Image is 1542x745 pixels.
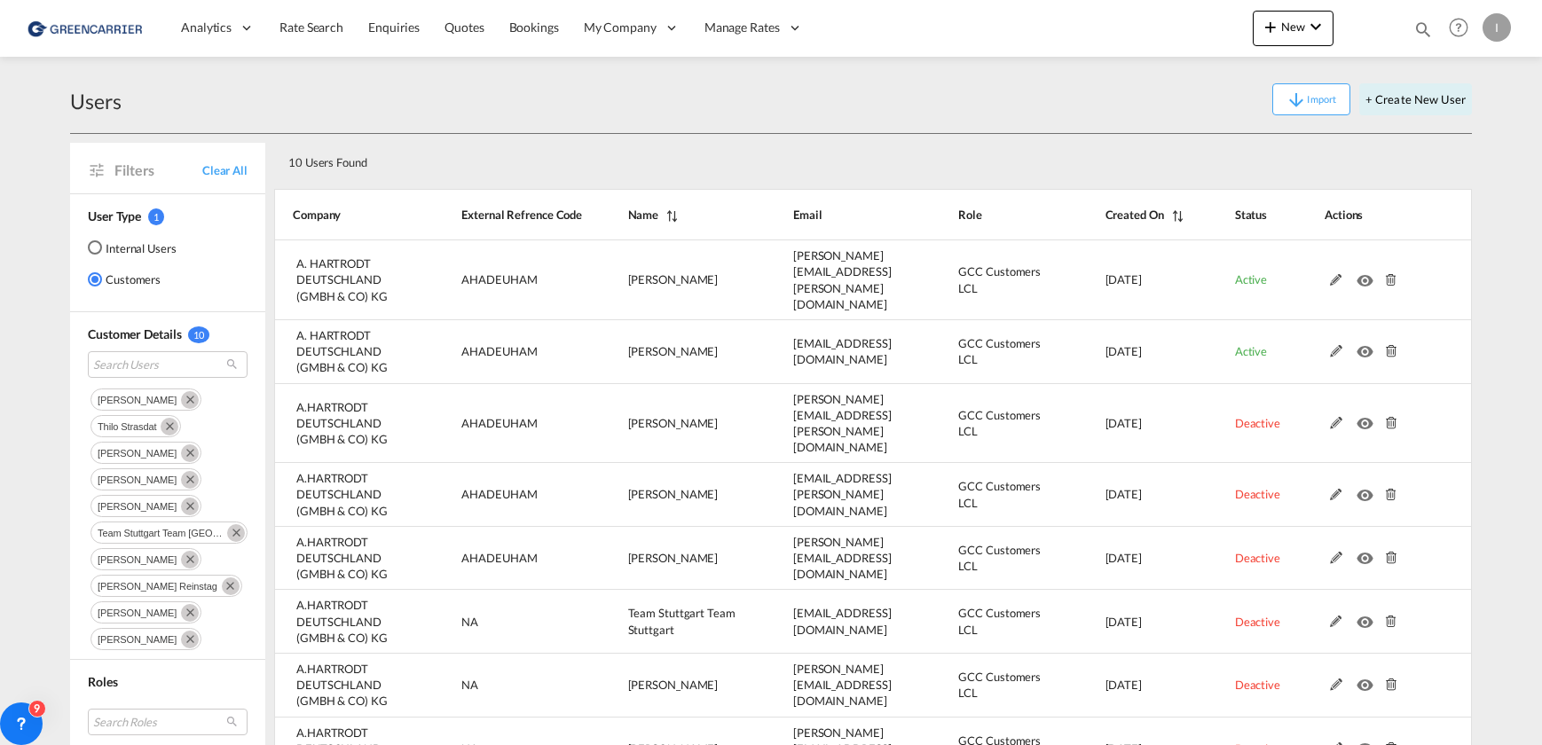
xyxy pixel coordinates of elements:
[148,208,164,225] span: 1
[749,189,915,240] th: Email
[368,20,420,35] span: Enquiries
[417,590,583,654] td: NA
[88,239,177,256] md-radio-button: Internal Users
[296,256,388,302] span: A. HARTRODT DEUTSCHLAND (GMBH & CO) KG
[793,535,892,581] span: [PERSON_NAME][EMAIL_ADDRESS][DOMAIN_NAME]
[98,389,180,411] div: Press delete to remove this chip.
[628,551,719,565] span: [PERSON_NAME]
[1105,416,1142,430] span: [DATE]
[1286,90,1307,111] md-icon: icon-arrow-down
[88,384,248,650] md-chips-wrap: Chips container. Use arrow keys to select chips.
[279,20,343,35] span: Rate Search
[749,590,915,654] td: seaexport.str@hartrodt.com
[98,469,180,490] div: Press delete to remove this chip.
[584,527,749,591] td: Florian Braukhoff
[296,471,388,517] span: A.HARTRODT DEUTSCHLAND (GMBH & CO) KG
[958,479,1041,509] span: GCC Customers LCL
[88,271,177,288] md-radio-button: Customers
[1413,20,1433,39] md-icon: icon-magnify
[461,416,537,430] span: AHADEUHAM
[70,87,122,115] div: Users
[461,678,478,692] span: NA
[584,320,749,384] td: Thilo Strasdat
[1272,83,1350,115] button: icon-arrow-downImport
[417,527,583,591] td: AHADEUHAM
[1260,16,1281,37] md-icon: icon-plus 400-fg
[749,240,915,320] td: laura.meyn@hartrodt.com
[98,576,221,597] div: Press delete to remove this chip.
[1305,16,1326,37] md-icon: icon-chevron-down
[98,501,177,512] span: [PERSON_NAME]
[1235,272,1267,286] span: Active
[749,384,915,464] td: steffan.vedder@hartrodt.com
[98,496,180,517] div: Press delete to remove this chip.
[958,543,1041,573] span: GCC Customers LCL
[1357,484,1380,497] md-icon: icon-eye
[1105,678,1142,692] span: [DATE]
[628,416,719,430] span: [PERSON_NAME]
[445,20,484,35] span: Quotes
[584,384,749,464] td: Steffan Vedder
[1235,678,1280,692] span: Deactive
[1235,615,1280,629] span: Deactive
[296,662,388,708] span: A.HARTRODT DEUTSCHLAND (GMBH & CO) KG
[914,590,1060,654] td: GCC Customers LCL
[628,678,719,692] span: [PERSON_NAME]
[1444,12,1474,43] span: Help
[704,19,780,36] span: Manage Rates
[274,320,417,384] td: A. HARTRODT DEUTSCHLAND (GMBH & CO) KG
[274,527,417,591] td: A.HARTRODT DEUTSCHLAND (GMBH & CO) KG
[793,606,892,636] span: [EMAIL_ADDRESS][DOMAIN_NAME]
[914,189,1060,240] th: Role
[461,615,478,629] span: NA
[1444,12,1483,44] div: Help
[98,416,160,437] div: Press delete to remove this chip.
[27,8,146,48] img: 1378a7308afe11ef83610d9e779c6b34.png
[628,344,719,358] span: [PERSON_NAME]
[98,581,217,592] span: [PERSON_NAME] reinstag
[914,240,1060,320] td: GCC Customers LCL
[88,208,141,223] span: User Type
[1235,344,1267,358] span: Active
[1280,189,1472,240] th: Actions
[914,384,1060,464] td: GCC Customers LCL
[181,19,232,36] span: Analytics
[958,408,1041,438] span: GCC Customers LCL
[509,20,559,35] span: Bookings
[274,240,417,320] td: A. HARTRODT DEUTSCHLAND (GMBH & CO) KG
[1061,384,1191,464] td: 2025-04-16
[1260,20,1326,34] span: New
[1235,487,1280,501] span: Deactive
[174,496,201,514] button: Remove
[281,141,1347,177] div: 10 Users Found
[98,522,226,544] div: Press delete to remove this chip.
[1357,341,1380,353] md-icon: icon-eye
[749,654,915,718] td: philipp.stolze@hartrodt.com
[174,602,201,620] button: Remove
[153,416,180,434] button: Remove
[174,443,201,460] button: Remove
[461,272,537,286] span: AHADEUHAM
[274,654,417,718] td: A.HARTRODT DEUTSCHLAND (GMBH & CO) KG
[461,344,537,358] span: AHADEUHAM
[1105,615,1142,629] span: [DATE]
[188,326,209,343] span: 10
[296,598,388,644] span: A.HARTRODT DEUTSCHLAND (GMBH & CO) KG
[958,264,1041,294] span: GCC Customers LCL
[1061,320,1191,384] td: 2025-09-02
[1357,674,1380,686] md-icon: icon-eye
[1357,611,1380,623] md-icon: icon-eye
[417,384,583,464] td: AHADEUHAM
[958,336,1041,366] span: GCC Customers LCL
[1359,83,1472,115] button: + Create New User
[88,674,118,689] span: Roles
[114,161,202,180] span: Filters
[793,662,892,708] span: [PERSON_NAME][EMAIL_ADDRESS][DOMAIN_NAME]
[98,549,180,570] div: Press delete to remove this chip.
[584,463,749,527] td: Juergen Lamm
[461,551,537,565] span: AHADEUHAM
[1105,551,1142,565] span: [DATE]
[749,320,915,384] td: thilo.strasdat@hartrodt.com
[98,608,177,618] span: [PERSON_NAME]
[417,189,583,240] th: External Refrence Code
